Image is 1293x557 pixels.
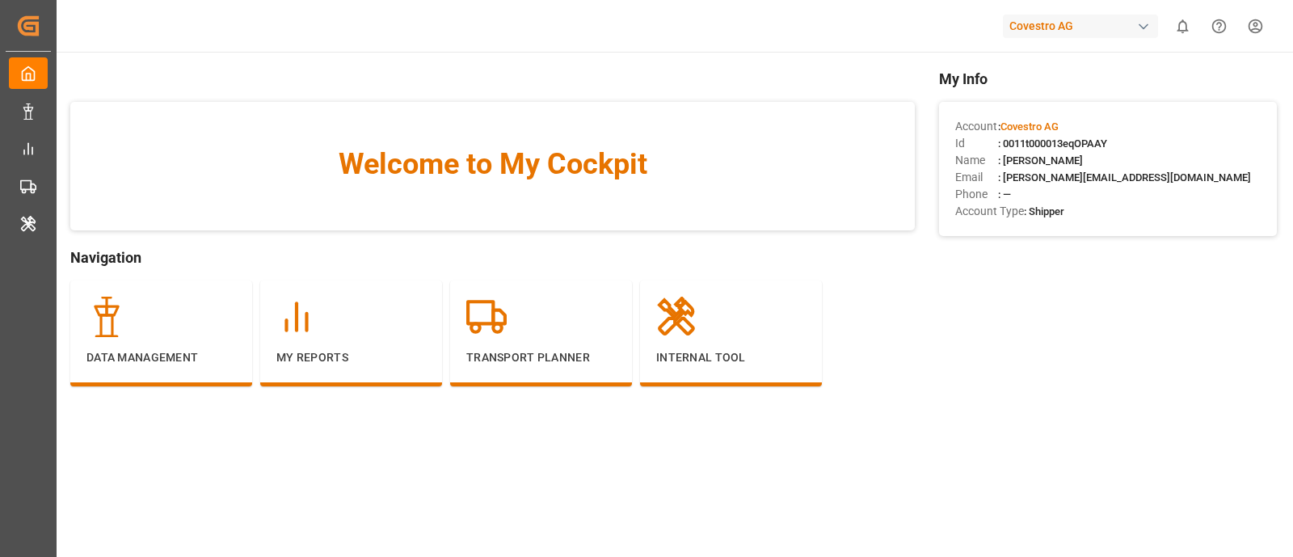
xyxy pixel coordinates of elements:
p: Data Management [86,349,236,366]
span: : Shipper [1024,205,1064,217]
span: : 0011t000013eqOPAAY [998,137,1107,150]
span: Covestro AG [1000,120,1059,133]
span: Account [955,118,998,135]
span: : [PERSON_NAME] [998,154,1083,167]
span: Welcome to My Cockpit [103,142,882,186]
div: Covestro AG [1003,15,1158,38]
span: My Info [939,68,1277,90]
span: : — [998,188,1011,200]
button: Covestro AG [1003,11,1165,41]
span: Navigation [70,247,915,268]
span: Phone [955,186,998,203]
button: show 0 new notifications [1165,8,1201,44]
p: Internal Tool [656,349,806,366]
p: Transport Planner [466,349,616,366]
span: Account Type [955,203,1024,220]
span: Name [955,152,998,169]
span: Id [955,135,998,152]
p: My Reports [276,349,426,366]
span: Email [955,169,998,186]
span: : [998,120,1059,133]
span: : [PERSON_NAME][EMAIL_ADDRESS][DOMAIN_NAME] [998,171,1251,184]
button: Help Center [1201,8,1237,44]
